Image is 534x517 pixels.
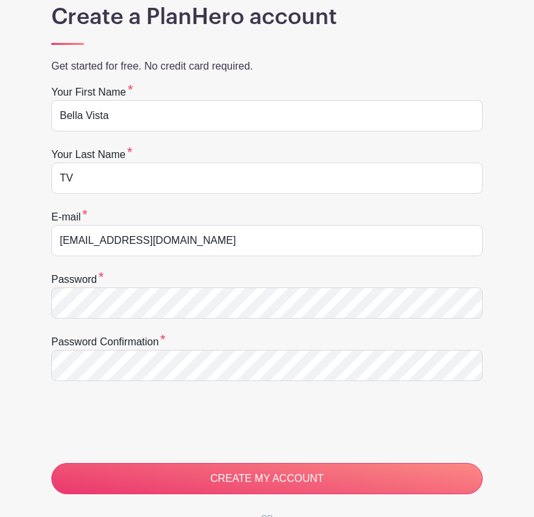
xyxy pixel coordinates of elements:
label: Your last name [51,147,133,163]
input: CREATE MY ACCOUNT [51,463,483,494]
p: Get started for free. No credit card required. [51,59,483,74]
label: Password [51,272,104,287]
input: e.g. Julie [51,100,483,131]
label: E-mail [51,209,88,225]
input: e.g. Smith [51,163,483,194]
input: e.g. julie@eventco.com [51,225,483,256]
iframe: reCAPTCHA [51,397,249,447]
label: Password confirmation [51,334,166,350]
h1: Create a PlanHero account [51,4,483,31]
label: Your first name [51,85,133,100]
